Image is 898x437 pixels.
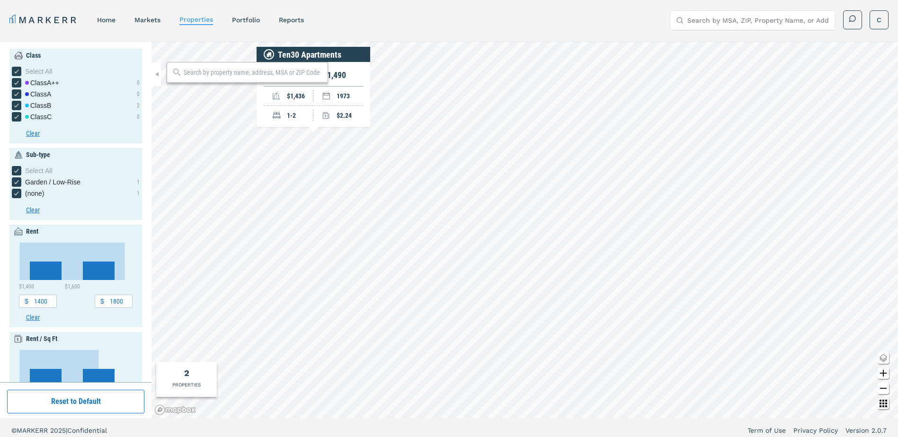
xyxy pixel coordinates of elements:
[12,112,52,122] div: [object Object] checkbox input
[878,383,889,394] button: Zoom out map button
[137,113,140,121] div: 0
[25,67,140,76] div: Select All
[793,426,838,435] a: Privacy Policy
[25,189,44,198] span: (none)
[19,243,133,289] div: Chart. Highcharts interactive chart.
[25,166,140,175] div: Select All
[878,367,889,379] button: Zoom in map button
[12,166,140,175] div: [object Object] checkbox input
[845,426,887,435] a: Version 2.0.7
[137,178,140,186] div: 1
[26,129,140,139] button: Clear button
[12,177,80,187] div: Garden / Low-Rise checkbox input
[65,283,80,290] text: $1,600
[17,427,50,434] span: MARKERR
[19,350,125,397] svg: Interactive chart
[12,78,59,87] div: [object Object] checkbox input
[26,51,41,61] div: Class
[137,90,140,98] div: 0
[25,112,52,122] div: Class C
[26,150,50,160] div: Sub-type
[11,427,17,434] span: ©
[172,381,201,388] div: PROPERTIES
[870,10,889,29] button: C
[12,189,44,198] div: (none) checkbox input
[26,205,140,215] button: Clear button
[19,350,133,397] div: Chart. Highcharts interactive chart.
[877,15,881,25] span: C
[67,427,107,434] span: Confidential
[30,262,62,280] path: $1,400 - $1,600, 1. Histogram.
[83,369,115,387] path: $2.20 - $2.40, 1. Histogram.
[7,390,144,413] button: Reset to Default
[12,67,140,76] div: [object Object] checkbox input
[137,79,140,87] div: 0
[137,101,140,110] div: 2
[878,352,889,364] button: Change style map button
[25,101,51,110] div: Class B
[9,13,78,26] a: MARKERR
[97,16,116,24] a: home
[154,404,196,415] a: Mapbox logo
[26,227,38,236] div: Rent
[878,398,889,409] button: Other options map button
[279,16,304,24] a: reports
[232,16,260,24] a: Portfolio
[25,89,51,99] div: Class A
[26,313,140,323] button: Clear button
[19,283,34,290] text: $1,400
[747,426,786,435] a: Term of Use
[12,89,51,99] div: [object Object] checkbox input
[25,78,59,87] div: Class A++
[179,16,213,23] a: properties
[25,177,80,187] span: Garden / Low-Rise
[278,50,341,60] h1: Ten30 Apartments
[257,47,370,127] div: Property Info PopUp
[184,367,189,379] div: Total of properties
[12,101,51,110] div: [object Object] checkbox input
[313,90,363,102] div: 1973
[50,427,67,434] span: 2025 |
[19,243,125,289] svg: Interactive chart
[30,369,62,387] path: $1.80 - $2.00, 1. Histogram.
[687,11,829,30] input: Search by MSA, ZIP, Property Name, or Address
[151,42,898,418] canvas: Map
[26,334,57,344] div: Rent / Sq Ft
[83,262,115,280] path: $1,600 - $1,800, 1. Histogram.
[264,110,313,121] div: 1-2
[137,189,140,198] div: 1
[264,90,313,102] div: $1,436
[184,68,323,77] input: Search by property name, address, MSA or ZIP Code
[134,16,160,24] a: markets
[313,110,363,121] div: $2.24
